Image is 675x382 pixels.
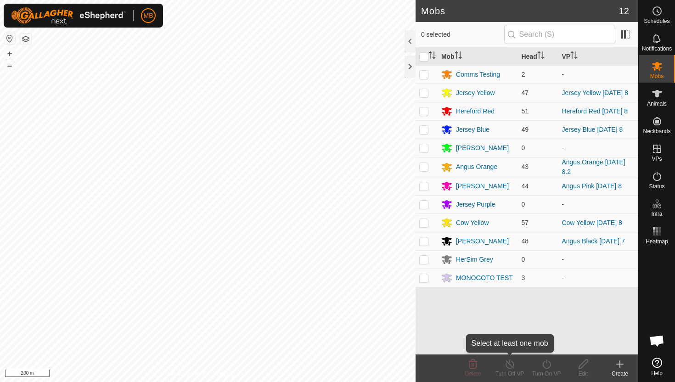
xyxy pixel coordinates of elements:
[171,370,206,378] a: Privacy Policy
[562,182,621,190] a: Angus Pink [DATE] 8
[4,60,15,71] button: –
[643,327,671,354] div: Open chat
[521,126,529,133] span: 49
[4,33,15,44] button: Reset Map
[639,354,675,380] a: Help
[528,370,565,378] div: Turn On VP
[558,195,638,213] td: -
[558,139,638,157] td: -
[521,144,525,152] span: 0
[456,200,495,209] div: Jersey Purple
[421,30,504,39] span: 0 selected
[558,48,638,66] th: VP
[521,237,529,245] span: 48
[456,107,495,116] div: Hereford Red
[456,218,489,228] div: Cow Yellow
[647,101,667,107] span: Animals
[565,370,602,378] div: Edit
[521,107,529,115] span: 51
[521,274,525,281] span: 3
[646,239,668,244] span: Heatmap
[456,143,509,153] div: [PERSON_NAME]
[642,46,672,51] span: Notifications
[562,89,628,96] a: Jersey Yellow [DATE] 8
[651,211,662,217] span: Infra
[652,156,662,162] span: VPs
[456,181,509,191] div: [PERSON_NAME]
[537,53,545,60] p-sorticon: Activate to sort
[504,25,615,44] input: Search (S)
[651,371,663,376] span: Help
[644,18,669,24] span: Schedules
[562,126,623,133] a: Jersey Blue [DATE] 8
[455,53,462,60] p-sorticon: Activate to sort
[456,70,500,79] div: Comms Testing
[649,184,664,189] span: Status
[456,236,509,246] div: [PERSON_NAME]
[456,125,489,135] div: Jersey Blue
[456,255,493,264] div: HerSim Grey
[602,370,638,378] div: Create
[570,53,578,60] p-sorticon: Activate to sort
[521,256,525,263] span: 0
[428,53,436,60] p-sorticon: Activate to sort
[456,162,497,172] div: Angus Orange
[438,48,518,66] th: Mob
[521,71,525,78] span: 2
[4,48,15,59] button: +
[465,371,481,377] span: Delete
[144,11,153,21] span: MB
[421,6,619,17] h2: Mobs
[456,88,495,98] div: Jersey Yellow
[11,7,126,24] img: Gallagher Logo
[558,269,638,287] td: -
[558,65,638,84] td: -
[562,237,624,245] a: Angus Black [DATE] 7
[456,273,513,283] div: MONOGOTO TEST
[20,34,31,45] button: Map Layers
[491,370,528,378] div: Turn Off VP
[521,89,529,96] span: 47
[521,163,529,170] span: 43
[619,4,629,18] span: 12
[562,219,622,226] a: Cow Yellow [DATE] 8
[521,182,529,190] span: 44
[517,48,558,66] th: Head
[558,250,638,269] td: -
[521,219,529,226] span: 57
[650,73,664,79] span: Mobs
[217,370,244,378] a: Contact Us
[562,107,628,115] a: Hereford Red [DATE] 8
[521,201,525,208] span: 0
[643,129,670,134] span: Neckbands
[562,158,625,175] a: Angus Orange [DATE] 8.2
